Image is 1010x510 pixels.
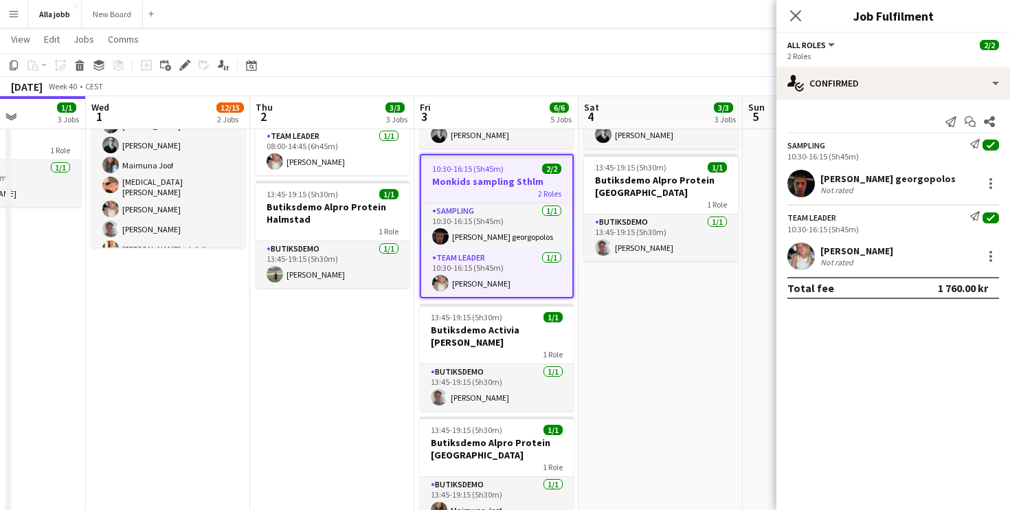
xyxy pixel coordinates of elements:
[82,1,143,27] button: New Board
[584,214,738,261] app-card-role: Butiksdemo1/113:45-19:15 (5h30m)[PERSON_NAME]
[421,175,572,188] h3: Monkids sampling Sthlm
[379,189,399,199] span: 1/1
[420,304,574,411] app-job-card: 13:45-19:15 (5h30m)1/1Butiksdemo Activia [PERSON_NAME]1 RoleButiksdemo1/113:45-19:15 (5h30m)[PERS...
[820,245,893,257] div: [PERSON_NAME]
[420,364,574,411] app-card-role: Butiksdemo1/113:45-19:15 (5h30m)[PERSON_NAME]
[256,129,409,175] app-card-role: Team Leader1/108:00-14:45 (6h45m)[PERSON_NAME]
[543,425,563,435] span: 1/1
[420,436,574,461] h3: Butiksdemo Alpro Protein [GEOGRAPHIC_DATA]
[58,114,79,124] div: 3 Jobs
[256,201,409,225] h3: Butiksdemo Alpro Protein Halmstad
[420,324,574,348] h3: Butiksdemo Activia [PERSON_NAME]
[418,109,431,124] span: 3
[595,162,666,173] span: 13:45-19:15 (5h30m)
[432,164,504,174] span: 10:30-16:15 (5h45m)
[216,102,244,113] span: 12/15
[748,101,765,113] span: Sun
[542,164,561,174] span: 2/2
[256,181,409,288] app-job-card: 13:45-19:15 (5h30m)1/1Butiksdemo Alpro Protein Halmstad1 RoleButiksdemo1/113:45-19:15 (5h30m)[PER...
[421,203,572,250] app-card-role: Sampling1/110:30-16:15 (5h45m)[PERSON_NAME] georgopolos
[746,109,765,124] span: 5
[28,1,82,27] button: Alla jobb
[543,312,563,322] span: 1/1
[385,102,405,113] span: 3/3
[5,30,36,48] a: View
[431,312,502,322] span: 13:45-19:15 (5h30m)
[787,40,826,50] span: All roles
[715,114,736,124] div: 3 Jobs
[543,462,563,472] span: 1 Role
[550,102,569,113] span: 6/6
[776,7,1010,25] h3: Job Fulfilment
[820,173,956,185] div: [PERSON_NAME] georgopolos
[57,102,76,113] span: 1/1
[102,30,144,48] a: Comms
[68,30,100,48] a: Jobs
[538,188,561,199] span: 2 Roles
[787,281,834,295] div: Total fee
[980,40,999,50] span: 2/2
[787,40,837,50] button: All roles
[582,109,599,124] span: 4
[38,30,65,48] a: Edit
[89,109,109,124] span: 1
[787,51,999,61] div: 2 Roles
[50,145,70,155] span: 1 Role
[45,81,80,91] span: Week 40
[776,67,1010,100] div: Confirmed
[379,226,399,236] span: 1 Role
[386,114,407,124] div: 3 Jobs
[787,212,836,223] div: Team Leader
[420,154,574,298] app-job-card: 10:30-16:15 (5h45m)2/2Monkids sampling Sthlm2 RolesSampling1/110:30-16:15 (5h45m)[PERSON_NAME] ge...
[91,101,109,113] span: Wed
[91,44,245,247] app-job-card: 17:00-21:00 (4h)12/15TEAM-AW!1 RoleEvent12/1517:00-21:00 (4h)[PERSON_NAME][PERSON_NAME]Maimuna Jo...
[787,151,999,162] div: 10:30-16:15 (5h45m)
[256,101,273,113] span: Thu
[420,101,431,113] span: Fri
[431,425,502,435] span: 13:45-19:15 (5h30m)
[550,114,572,124] div: 5 Jobs
[11,33,30,45] span: View
[820,185,856,195] div: Not rated
[714,102,733,113] span: 3/3
[254,109,273,124] span: 2
[256,241,409,288] app-card-role: Butiksdemo1/113:45-19:15 (5h30m)[PERSON_NAME]
[938,281,988,295] div: 1 760.00 kr
[584,154,738,261] app-job-card: 13:45-19:15 (5h30m)1/1Butiksdemo Alpro Protein [GEOGRAPHIC_DATA]1 RoleButiksdemo1/113:45-19:15 (5...
[85,81,103,91] div: CEST
[267,189,338,199] span: 13:45-19:15 (5h30m)
[217,114,243,124] div: 2 Jobs
[584,174,738,199] h3: Butiksdemo Alpro Protein [GEOGRAPHIC_DATA]
[708,162,727,173] span: 1/1
[584,101,599,113] span: Sat
[543,349,563,359] span: 1 Role
[11,80,43,93] div: [DATE]
[787,140,825,151] div: Sampling
[44,33,60,45] span: Edit
[421,250,572,297] app-card-role: Team Leader1/110:30-16:15 (5h45m)[PERSON_NAME]
[787,224,999,234] div: 10:30-16:15 (5h45m)
[108,33,139,45] span: Comms
[74,33,94,45] span: Jobs
[820,257,856,267] div: Not rated
[707,199,727,210] span: 1 Role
